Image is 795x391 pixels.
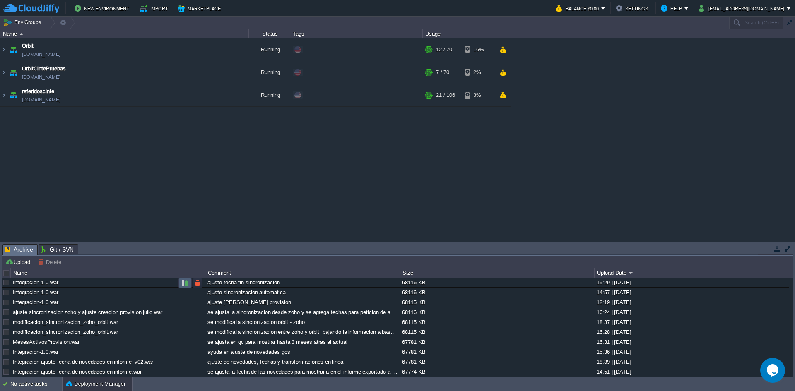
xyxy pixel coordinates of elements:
img: AMDAwAAAACH5BAEAAAAALAAAAAABAAEAAAICRAEAOw== [7,38,19,61]
div: 16:24 | [DATE] [595,307,788,317]
img: AMDAwAAAACH5BAEAAAAALAAAAAABAAEAAAICRAEAOw== [0,61,7,84]
div: ajuste fecha fin sincronizacion [205,278,399,287]
div: 18:39 | [DATE] [595,357,788,367]
div: ajuste sincronizacion automatica [205,288,399,297]
a: referidoscinte [22,87,54,96]
div: Name [11,268,205,278]
div: 68115 KB [400,297,594,307]
a: Integracion-1.0.war [13,279,58,285]
a: [DOMAIN_NAME] [22,73,60,81]
div: 68116 KB [400,278,594,287]
div: No active tasks [10,377,62,391]
a: Integracion-1.0.war [13,289,58,295]
div: se ajusta en gc para mostrar hasta 3 meses atras al actual [205,337,399,347]
button: Env Groups [3,17,44,28]
button: New Environment [75,3,132,13]
div: 2% [465,61,492,84]
button: Import [140,3,171,13]
div: 68116 KB [400,307,594,317]
div: Size [400,268,594,278]
div: 16:31 | [DATE] [595,337,788,347]
iframe: chat widget [760,358,787,383]
button: Marketplace [178,3,223,13]
div: 67781 KB [400,337,594,347]
div: ayuda en ajuste de novedades gos [205,347,399,357]
img: CloudJiffy [3,3,59,14]
a: modificacion_sincronizacion_zoho_orbit.war [13,329,118,335]
div: Running [249,38,290,61]
div: 67781 KB [400,357,594,367]
img: AMDAwAAAACH5BAEAAAAALAAAAAABAAEAAAICRAEAOw== [0,38,7,61]
button: Settings [616,3,650,13]
div: 21 / 106 [436,84,455,106]
div: Upload Date [595,268,789,278]
div: 67781 KB [400,347,594,357]
span: Archive [5,245,33,255]
img: AMDAwAAAACH5BAEAAAAALAAAAAABAAEAAAICRAEAOw== [0,84,7,106]
button: Balance $0.00 [556,3,601,13]
div: 16% [465,38,492,61]
img: AMDAwAAAACH5BAEAAAAALAAAAAABAAEAAAICRAEAOw== [19,33,23,35]
a: Integracion-1.0.war [13,349,58,355]
div: Name [1,29,248,38]
div: 14:57 | [DATE] [595,288,788,297]
div: se ajusta la sincronizacion desde zoho y se agrega fechas para peticion de aprobacion a gos y gf [205,307,399,317]
div: 7 / 70 [436,61,449,84]
a: [DOMAIN_NAME] [22,50,60,58]
a: modificacion_sincronizacion_zoho_orbit.war [13,319,118,325]
button: Help [661,3,684,13]
div: 12:19 | [DATE] [595,297,788,307]
a: OrbitCintePruebas [22,65,66,73]
div: ajuste [PERSON_NAME] provision [205,297,399,307]
a: Integracion-ajuste fecha de novedades en informe_v02.war [13,359,153,365]
div: Running [249,84,290,106]
div: Status [249,29,290,38]
div: Comment [206,268,400,278]
span: Git / SVN [41,245,74,254]
div: 15:36 | [DATE] [595,347,788,357]
img: AMDAwAAAACH5BAEAAAAALAAAAAABAAEAAAICRAEAOw== [7,61,19,84]
div: 68115 KB [400,327,594,337]
a: MesesActivosProvision.war [13,339,79,345]
a: ajuste sincronizacion zoho y ajuste creacion provision julio.war [13,309,162,315]
button: Deployment Manager [66,380,125,388]
button: [EMAIL_ADDRESS][DOMAIN_NAME] [699,3,787,13]
a: [DOMAIN_NAME] [22,96,60,104]
div: Running [249,61,290,84]
div: 67774 KB [400,367,594,377]
a: Orbit [22,42,34,50]
div: 68116 KB [400,288,594,297]
img: AMDAwAAAACH5BAEAAAAALAAAAAABAAEAAAICRAEAOw== [7,84,19,106]
a: Integracion-1.0.war [13,299,58,305]
div: 12 / 70 [436,38,452,61]
button: Delete [38,258,64,266]
div: 68115 KB [400,317,594,327]
div: 15:29 | [DATE] [595,278,788,287]
div: 16:28 | [DATE] [595,327,788,337]
div: Usage [423,29,511,38]
div: Tags [291,29,422,38]
a: Integracion-ajuste fecha de novedades en informe.war [13,369,142,375]
div: 3% [465,84,492,106]
div: 18:37 | [DATE] [595,317,788,327]
button: Upload [5,258,33,266]
div: 14:51 | [DATE] [595,367,788,377]
div: se modifica la sincronizacion entre zoho y orbit. bajando la informacion a base de datos para tra... [205,327,399,337]
div: se ajusta la fecha de las novedades para mostrarla en el informe exportado a excel. [205,367,399,377]
div: se modifica la sincronizacion orbit - zoho [205,317,399,327]
div: ajuste de novedades, fechas y transformaciones en linea [205,357,399,367]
